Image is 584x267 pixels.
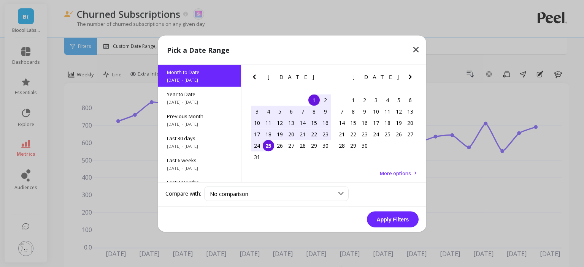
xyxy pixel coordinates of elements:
[167,99,232,105] span: [DATE] - [DATE]
[320,117,331,128] div: Choose Saturday, August 16th, 2025
[370,117,382,128] div: Choose Wednesday, September 17th, 2025
[308,117,320,128] div: Choose Friday, August 15th, 2025
[167,112,232,119] span: Previous Month
[286,128,297,140] div: Choose Wednesday, August 20th, 2025
[359,117,370,128] div: Choose Tuesday, September 16th, 2025
[370,128,382,140] div: Choose Wednesday, September 24th, 2025
[263,140,274,151] div: Choose Monday, August 25th, 2025
[320,94,331,106] div: Choose Saturday, August 2nd, 2025
[348,106,359,117] div: Choose Monday, September 8th, 2025
[370,94,382,106] div: Choose Wednesday, September 3rd, 2025
[167,90,232,97] span: Year to Date
[359,140,370,151] div: Choose Tuesday, September 30th, 2025
[382,94,393,106] div: Choose Thursday, September 4th, 2025
[336,117,348,128] div: Choose Sunday, September 14th, 2025
[321,72,333,84] button: Next Month
[320,106,331,117] div: Choose Saturday, August 9th, 2025
[348,94,359,106] div: Choose Monday, September 1st, 2025
[286,140,297,151] div: Choose Wednesday, August 27th, 2025
[167,77,232,83] span: [DATE] - [DATE]
[251,94,331,163] div: month 2025-08
[348,140,359,151] div: Choose Monday, September 29th, 2025
[274,117,286,128] div: Choose Tuesday, August 12th, 2025
[297,140,308,151] div: Choose Thursday, August 28th, 2025
[263,106,274,117] div: Choose Monday, August 4th, 2025
[251,128,263,140] div: Choose Sunday, August 17th, 2025
[297,106,308,117] div: Choose Thursday, August 7th, 2025
[308,128,320,140] div: Choose Friday, August 22nd, 2025
[167,156,232,163] span: Last 6 weeks
[348,117,359,128] div: Choose Monday, September 15th, 2025
[359,106,370,117] div: Choose Tuesday, September 9th, 2025
[336,106,348,117] div: Choose Sunday, September 7th, 2025
[336,128,348,140] div: Choose Sunday, September 21st, 2025
[359,94,370,106] div: Choose Tuesday, September 2nd, 2025
[167,44,230,55] p: Pick a Date Range
[405,94,416,106] div: Choose Saturday, September 6th, 2025
[405,128,416,140] div: Choose Saturday, September 27th, 2025
[251,140,263,151] div: Choose Sunday, August 24th, 2025
[359,128,370,140] div: Choose Tuesday, September 23rd, 2025
[274,140,286,151] div: Choose Tuesday, August 26th, 2025
[406,72,418,84] button: Next Month
[405,117,416,128] div: Choose Saturday, September 20th, 2025
[336,140,348,151] div: Choose Sunday, September 28th, 2025
[393,117,405,128] div: Choose Friday, September 19th, 2025
[370,106,382,117] div: Choose Wednesday, September 10th, 2025
[352,74,400,80] span: [DATE]
[393,94,405,106] div: Choose Friday, September 5th, 2025
[251,106,263,117] div: Choose Sunday, August 3rd, 2025
[393,106,405,117] div: Choose Friday, September 12th, 2025
[167,165,232,171] span: [DATE] - [DATE]
[251,117,263,128] div: Choose Sunday, August 10th, 2025
[393,128,405,140] div: Choose Friday, September 26th, 2025
[297,117,308,128] div: Choose Thursday, August 14th, 2025
[380,169,411,176] span: More options
[268,74,315,80] span: [DATE]
[308,94,320,106] div: Choose Friday, August 1st, 2025
[382,128,393,140] div: Choose Thursday, September 25th, 2025
[263,128,274,140] div: Choose Monday, August 18th, 2025
[167,179,232,185] span: Last 3 Months
[336,94,416,151] div: month 2025-09
[335,72,347,84] button: Previous Month
[308,106,320,117] div: Choose Friday, August 8th, 2025
[382,106,393,117] div: Choose Thursday, September 11th, 2025
[382,117,393,128] div: Choose Thursday, September 18th, 2025
[405,106,416,117] div: Choose Saturday, September 13th, 2025
[263,117,274,128] div: Choose Monday, August 11th, 2025
[320,128,331,140] div: Choose Saturday, August 23rd, 2025
[348,128,359,140] div: Choose Monday, September 22nd, 2025
[210,190,248,197] span: No comparison
[274,128,286,140] div: Choose Tuesday, August 19th, 2025
[274,106,286,117] div: Choose Tuesday, August 5th, 2025
[251,151,263,163] div: Choose Sunday, August 31st, 2025
[167,143,232,149] span: [DATE] - [DATE]
[250,72,262,84] button: Previous Month
[286,117,297,128] div: Choose Wednesday, August 13th, 2025
[297,128,308,140] div: Choose Thursday, August 21st, 2025
[167,121,232,127] span: [DATE] - [DATE]
[286,106,297,117] div: Choose Wednesday, August 6th, 2025
[165,190,201,197] label: Compare with:
[320,140,331,151] div: Choose Saturday, August 30th, 2025
[167,134,232,141] span: Last 30 days
[367,211,419,227] button: Apply Filters
[308,140,320,151] div: Choose Friday, August 29th, 2025
[167,68,232,75] span: Month to Date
